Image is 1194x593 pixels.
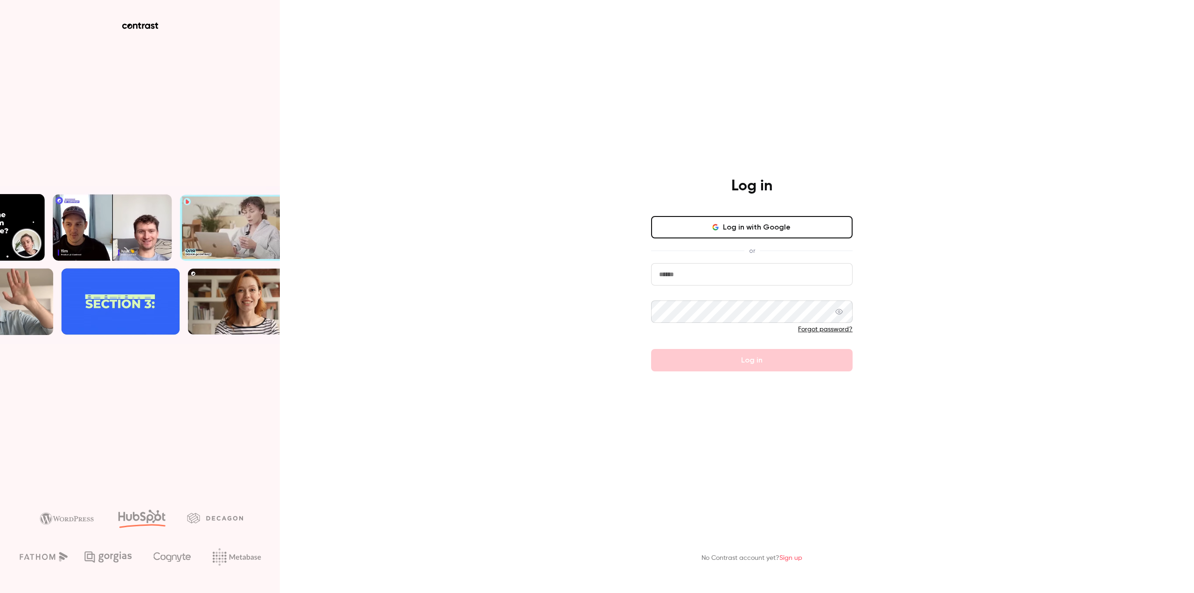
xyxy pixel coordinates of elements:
img: decagon [187,513,243,523]
button: Log in with Google [651,216,853,238]
p: No Contrast account yet? [701,553,802,563]
h4: Log in [731,177,772,195]
span: or [744,246,760,256]
a: Sign up [779,555,802,561]
a: Forgot password? [798,326,853,333]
